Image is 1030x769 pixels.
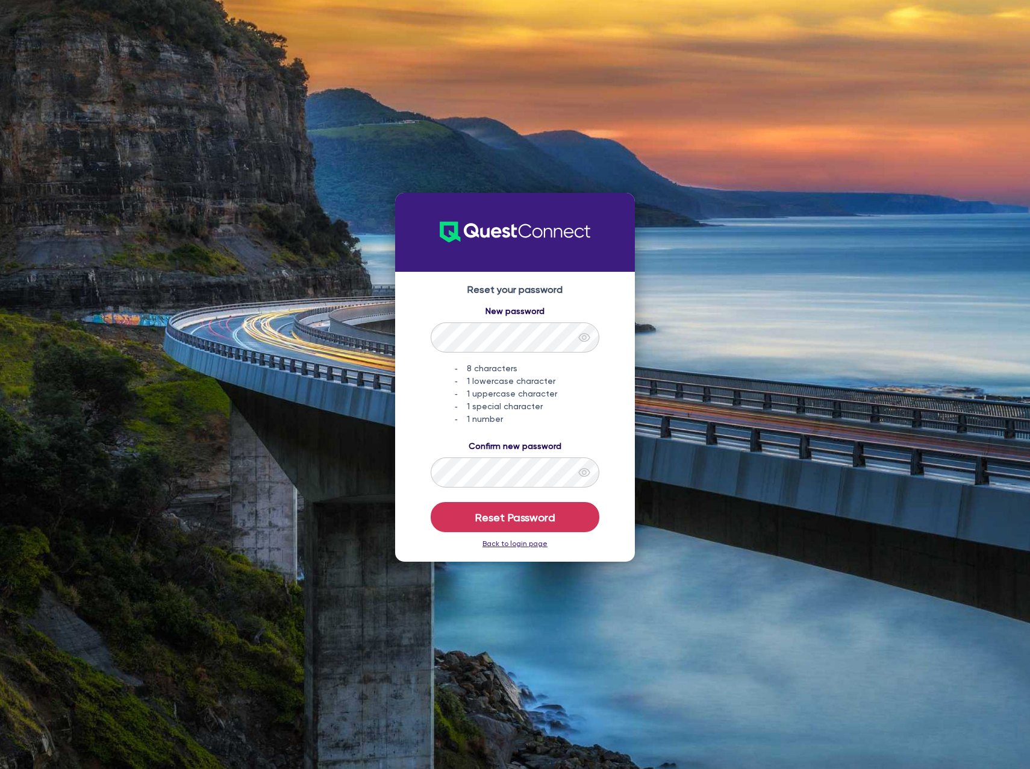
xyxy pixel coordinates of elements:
h4: Reset your password [407,284,623,295]
a: Back to login page [482,539,548,548]
li: 1 special character [455,400,599,413]
label: Confirm new password [469,440,561,453]
li: 1 uppercase character [455,388,599,400]
li: 1 number [455,413,599,425]
span: eye [578,466,590,479]
img: QuestConnect-Logo-new.701b7011.svg [440,200,590,264]
span: eye [578,331,590,344]
li: 8 characters [455,362,599,375]
li: 1 lowercase character [455,375,599,388]
label: New password [485,305,545,318]
button: Reset Password [431,502,599,532]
